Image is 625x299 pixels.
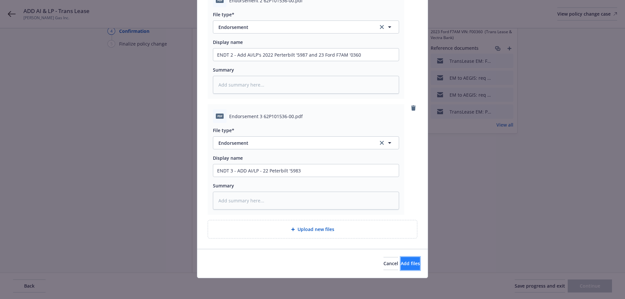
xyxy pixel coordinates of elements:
span: File type* [213,11,234,18]
span: Endorsement [218,140,369,146]
span: Display name [213,155,243,161]
span: Display name [213,39,243,45]
span: Cancel [383,260,398,266]
a: clear selection [378,23,386,31]
input: Add display name here... [213,48,399,61]
span: Add files [401,260,420,266]
div: Upload new files [208,220,417,238]
input: Add display name here... [213,164,399,177]
span: Endorsement [218,24,369,31]
span: Summary [213,67,234,73]
a: clear selection [378,139,386,147]
span: File type* [213,127,234,133]
span: Summary [213,183,234,189]
button: Cancel [383,257,398,270]
button: Endorsementclear selection [213,20,399,34]
span: Upload new files [298,226,334,233]
span: pdf [216,114,224,118]
button: Endorsementclear selection [213,136,399,149]
span: Endorsement 3 62P101536-00.pdf [229,113,303,120]
a: remove [410,104,417,112]
button: Add files [401,257,420,270]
